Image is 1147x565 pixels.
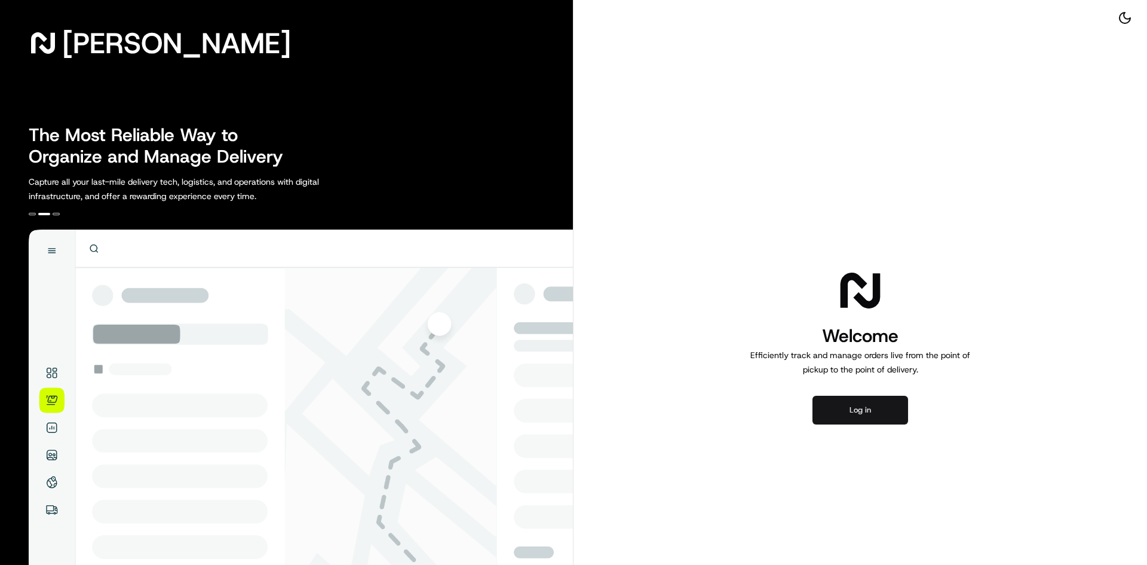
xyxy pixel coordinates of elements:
[29,124,296,167] h2: The Most Reliable Way to Organize and Manage Delivery
[746,348,975,377] p: Efficiently track and manage orders live from the point of pickup to the point of delivery.
[746,324,975,348] h1: Welcome
[62,31,291,55] span: [PERSON_NAME]
[812,396,908,424] button: Log in
[29,175,373,203] p: Capture all your last-mile delivery tech, logistics, and operations with digital infrastructure, ...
